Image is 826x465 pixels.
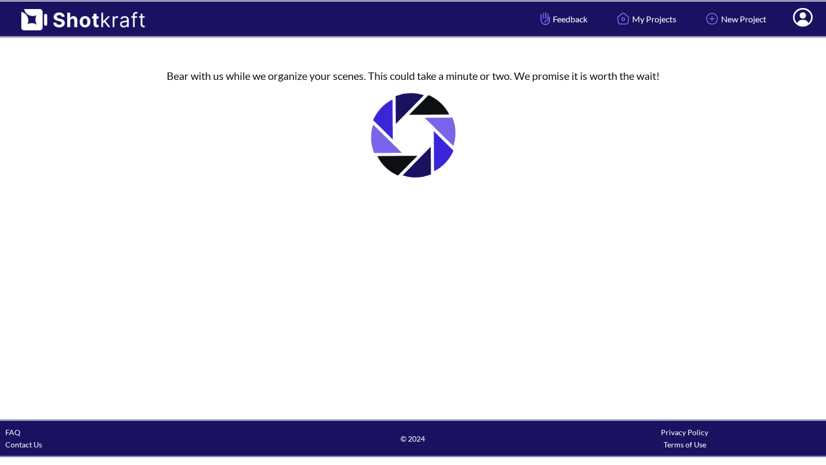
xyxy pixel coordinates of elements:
[606,5,684,33] a: My Projects
[695,5,774,33] a: New Project
[5,428,20,437] a: FAQ
[703,10,721,28] img: Add Icon
[538,10,553,28] img: Hand Icon
[538,13,587,25] span: Feedback
[5,440,42,449] a: Contact Us
[549,438,821,451] div: Terms of Use
[360,82,467,189] img: Loading..
[549,426,821,438] div: Privacy Policy
[277,433,549,445] span: © 2024
[614,10,632,28] img: Home Icon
